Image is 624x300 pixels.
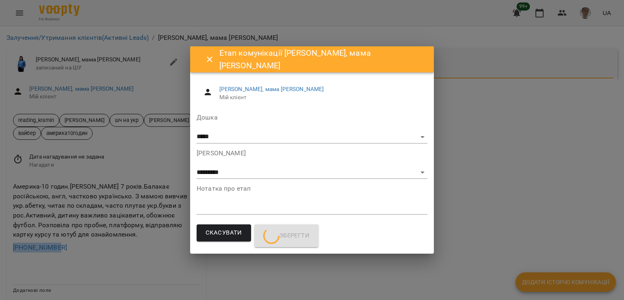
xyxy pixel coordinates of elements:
button: Close [200,50,219,69]
h6: Етап комунікації [PERSON_NAME], мама [PERSON_NAME] [219,47,424,72]
span: Мій клієнт [219,93,421,102]
label: [PERSON_NAME] [197,150,427,157]
span: Скасувати [206,228,242,238]
label: Дошка [197,114,427,121]
button: Скасувати [197,224,251,241]
a: [PERSON_NAME], мама [PERSON_NAME] [219,86,324,92]
label: Нотатка про етап [197,185,427,192]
